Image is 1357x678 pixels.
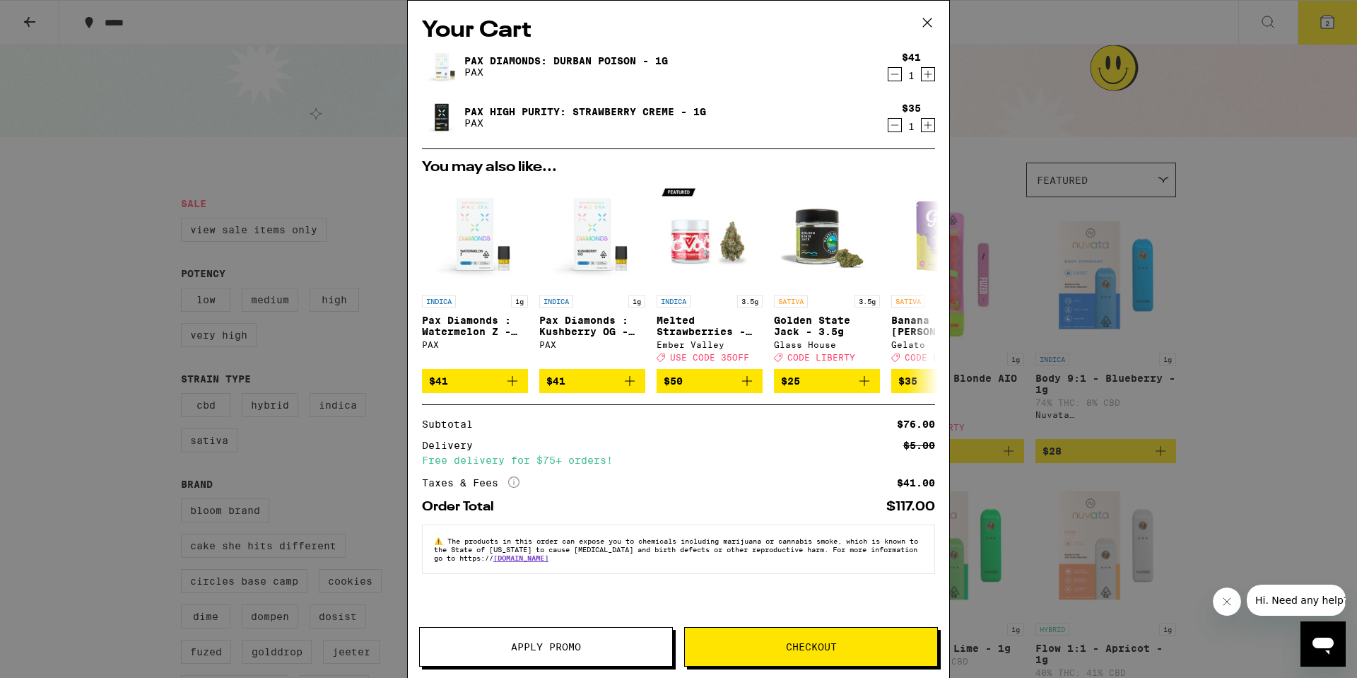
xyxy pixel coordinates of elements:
[539,182,645,369] a: Open page for Pax Diamonds : Kushberry OG - 1g from PAX
[464,55,668,66] a: Pax Diamonds: Durban Poison - 1g
[657,340,763,349] div: Ember Valley
[897,419,935,429] div: $76.00
[422,440,483,450] div: Delivery
[774,182,880,369] a: Open page for Golden State Jack - 3.5g from Glass House
[921,67,935,81] button: Increment
[902,70,921,81] div: 1
[493,554,548,562] a: [DOMAIN_NAME]
[539,340,645,349] div: PAX
[737,295,763,308] p: 3.5g
[422,477,519,489] div: Taxes & Fees
[657,369,763,393] button: Add to bag
[921,118,935,132] button: Increment
[422,98,462,137] img: Pax High Purity: Strawberry Creme - 1g
[1213,588,1241,616] iframe: Close message
[422,47,462,86] img: Pax Diamonds: Durban Poison - 1g
[891,369,997,393] button: Add to bag
[434,537,918,562] span: The products in this order can expose you to chemicals including marijuana or cannabis smoke, whi...
[422,501,504,513] div: Order Total
[902,52,921,63] div: $41
[419,627,673,667] button: Apply Promo
[422,369,528,393] button: Add to bag
[786,642,837,652] span: Checkout
[422,182,528,288] img: PAX - Pax Diamonds : Watermelon Z - 1g
[774,182,880,288] img: Glass House - Golden State Jack - 3.5g
[657,295,691,308] p: INDICA
[657,182,763,369] a: Open page for Melted Strawberries - 3.5g from Ember Valley
[888,118,902,132] button: Decrement
[774,295,808,308] p: SATIVA
[539,182,645,288] img: PAX - Pax Diamonds : Kushberry OG - 1g
[464,66,668,78] p: PAX
[422,419,483,429] div: Subtotal
[684,627,938,667] button: Checkout
[422,340,528,349] div: PAX
[905,353,973,362] span: CODE LIBERTY
[774,369,880,393] button: Add to bag
[511,642,581,652] span: Apply Promo
[774,315,880,337] p: Golden State Jack - 3.5g
[886,501,935,513] div: $117.00
[891,340,997,349] div: Gelato
[664,375,683,387] span: $50
[787,353,855,362] span: CODE LIBERTY
[902,121,921,132] div: 1
[422,15,935,47] h2: Your Cart
[8,10,102,21] span: Hi. Need any help?
[657,315,763,337] p: Melted Strawberries - 3.5g
[670,353,749,362] span: USE CODE 35OFF
[539,295,573,308] p: INDICA
[422,455,935,465] div: Free delivery for $75+ orders!
[539,369,645,393] button: Add to bag
[464,106,706,117] a: Pax High Purity: Strawberry Creme - 1g
[657,182,763,288] img: Ember Valley - Melted Strawberries - 3.5g
[1247,585,1346,616] iframe: Message from company
[891,182,997,369] a: Open page for Banana Runtz - 3.5g from Gelato
[422,160,935,175] h2: You may also like...
[1300,621,1346,667] iframe: Button to launch messaging window
[898,375,917,387] span: $35
[854,295,880,308] p: 3.5g
[903,440,935,450] div: $5.00
[891,315,997,337] p: Banana [PERSON_NAME] - 3.5g
[774,340,880,349] div: Glass House
[902,103,921,114] div: $35
[546,375,565,387] span: $41
[464,117,706,129] p: PAX
[891,295,925,308] p: SATIVA
[434,537,447,545] span: ⚠️
[888,67,902,81] button: Decrement
[628,295,645,308] p: 1g
[781,375,800,387] span: $25
[897,478,935,488] div: $41.00
[422,315,528,337] p: Pax Diamonds : Watermelon Z - 1g
[511,295,528,308] p: 1g
[429,375,448,387] span: $41
[891,182,997,288] img: Gelato - Banana Runtz - 3.5g
[539,315,645,337] p: Pax Diamonds : Kushberry OG - 1g
[422,182,528,369] a: Open page for Pax Diamonds : Watermelon Z - 1g from PAX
